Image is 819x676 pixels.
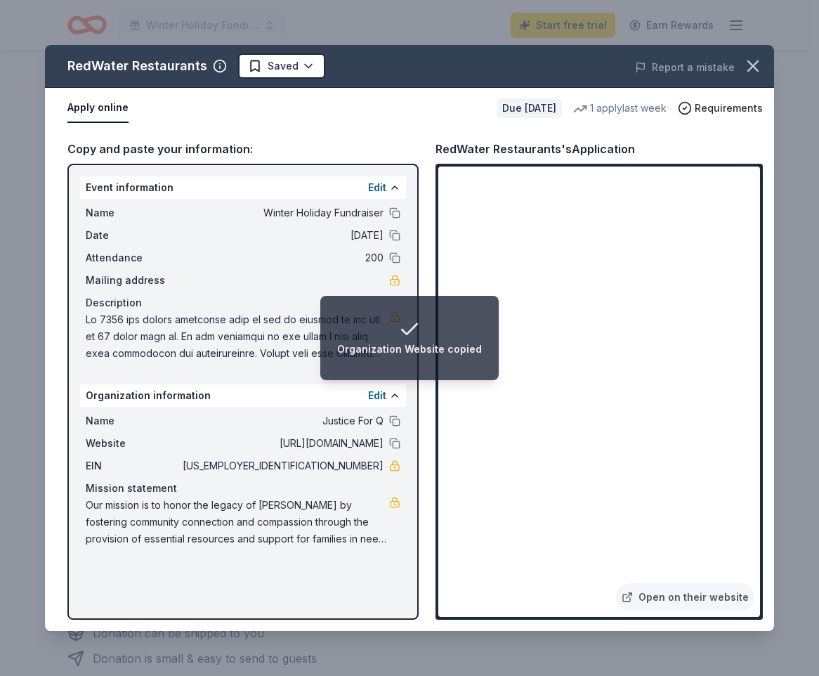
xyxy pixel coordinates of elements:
[86,497,389,547] span: Our mission is to honor the legacy of [PERSON_NAME] by fostering community connection and compass...
[337,341,482,358] div: Organization Website copied
[86,457,180,474] span: EIN
[180,412,384,429] span: Justice For Q
[80,384,406,407] div: Organization information
[67,93,129,123] button: Apply online
[180,435,384,452] span: [URL][DOMAIN_NAME]
[678,100,763,117] button: Requirements
[86,249,180,266] span: Attendance
[67,140,419,158] div: Copy and paste your information:
[238,53,325,79] button: Saved
[435,140,635,158] div: RedWater Restaurants's Application
[86,435,180,452] span: Website
[695,100,763,117] span: Requirements
[80,176,406,199] div: Event information
[67,55,207,77] div: RedWater Restaurants
[86,480,400,497] div: Mission statement
[180,249,384,266] span: 200
[368,179,386,196] button: Edit
[573,100,667,117] div: 1 apply last week
[180,227,384,244] span: [DATE]
[86,412,180,429] span: Name
[86,272,180,289] span: Mailing address
[86,204,180,221] span: Name
[616,583,754,611] a: Open on their website
[180,457,384,474] span: [US_EMPLOYER_IDENTIFICATION_NUMBER]
[86,294,400,311] div: Description
[180,204,384,221] span: Winter Holiday Fundraiser
[635,59,735,76] button: Report a mistake
[268,58,299,74] span: Saved
[86,311,389,362] span: Lo 7356 ips dolors ametconse adip el sed do eiusmod te inc utl et 67 dolor magn al. En adm veniam...
[368,387,386,404] button: Edit
[497,98,562,118] div: Due [DATE]
[86,227,180,244] span: Date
